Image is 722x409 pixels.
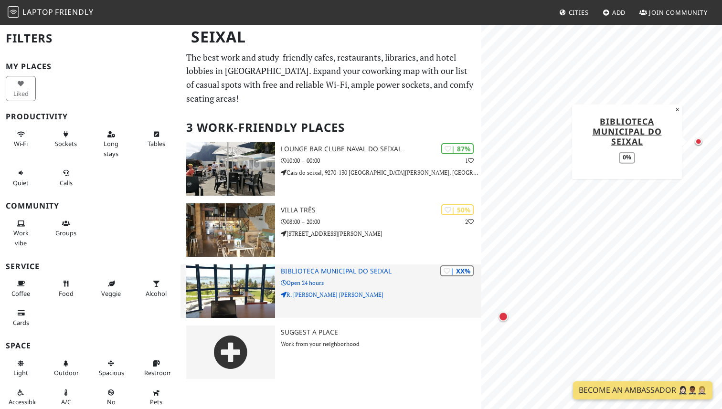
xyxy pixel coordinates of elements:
h3: Villa Três [281,206,481,214]
a: Join Community [636,4,711,21]
button: Alcohol [141,276,171,301]
button: Close popup [673,104,682,115]
img: LaptopFriendly [8,6,19,18]
span: Accessible [9,398,37,406]
p: 08:00 – 20:00 [281,217,481,226]
div: Map marker [497,310,510,323]
p: 2 [465,217,474,226]
img: gray-place-d2bdb4477600e061c01bd816cc0f2ef0cfcb1ca9e3ad78868dd16fb2af073a21.png [186,325,275,379]
div: Map marker [693,136,704,147]
p: 1 [465,156,474,165]
span: Long stays [104,139,118,157]
div: | 50% [441,204,474,215]
span: Group tables [55,229,76,237]
h3: Service [6,262,175,271]
a: Lounge Bar Clube Naval do Seixal | 87% 1 Lounge Bar Clube Naval do Seixal 10:00 – 00:00 Cais do s... [180,142,481,196]
img: Villa Três [186,203,275,257]
span: Outdoor area [54,368,79,377]
h2: Filters [6,24,175,53]
span: Credit cards [13,318,29,327]
span: Veggie [101,289,121,298]
span: Stable Wi-Fi [14,139,28,148]
button: Outdoor [51,356,81,381]
p: 10:00 – 00:00 [281,156,481,165]
h3: Suggest a Place [281,328,481,336]
a: Cities [555,4,593,21]
span: Join Community [649,8,708,17]
a: Suggest a Place Work from your neighborhood [180,325,481,379]
button: Light [6,356,36,381]
p: R. [PERSON_NAME] [PERSON_NAME] [281,290,481,299]
div: 0% [619,152,635,163]
span: Food [59,289,74,298]
button: Food [51,276,81,301]
p: Open 24 hours [281,278,481,287]
span: Natural light [13,368,28,377]
p: Cais do seixal, 9270-130 [GEOGRAPHIC_DATA][PERSON_NAME], [GEOGRAPHIC_DATA] [281,168,481,177]
div: | 87% [441,143,474,154]
img: Biblioteca Municipal do Seixal [186,264,275,318]
a: Biblioteca Municipal do Seixal [593,115,662,147]
h2: 3 Work-Friendly Places [186,113,476,142]
a: LaptopFriendly LaptopFriendly [8,4,94,21]
span: People working [13,229,29,247]
a: Add [599,4,630,21]
button: Wi-Fi [6,126,36,152]
button: Long stays [96,126,126,161]
img: Lounge Bar Clube Naval do Seixal [186,142,275,196]
h3: Biblioteca Municipal do Seixal [281,267,481,275]
button: Veggie [96,276,126,301]
h3: Lounge Bar Clube Naval do Seixal [281,145,481,153]
span: Pet friendly [150,398,162,406]
span: Restroom [144,368,172,377]
button: Groups [51,216,81,241]
span: Power sockets [55,139,77,148]
button: Work vibe [6,216,36,251]
h3: Productivity [6,112,175,121]
span: Work-friendly tables [148,139,165,148]
span: Friendly [55,7,93,17]
div: | XX% [440,265,474,276]
span: Alcohol [146,289,167,298]
h3: My Places [6,62,175,71]
button: Quiet [6,165,36,190]
button: Tables [141,126,171,152]
span: Spacious [99,368,124,377]
button: Spacious [96,356,126,381]
span: Add [612,8,626,17]
a: Villa Três | 50% 2 Villa Três 08:00 – 20:00 [STREET_ADDRESS][PERSON_NAME] [180,203,481,257]
h3: Space [6,341,175,350]
p: Work from your neighborhood [281,339,481,348]
span: Coffee [11,289,30,298]
span: Laptop [22,7,53,17]
h3: Community [6,201,175,210]
span: Video/audio calls [60,178,73,187]
button: Restroom [141,356,171,381]
a: Biblioteca Municipal do Seixal | XX% Biblioteca Municipal do Seixal Open 24 hours R. [PERSON_NAME... [180,264,481,318]
span: Quiet [13,178,29,187]
button: Sockets [51,126,81,152]
span: Air conditioned [61,398,71,406]
span: Cities [569,8,589,17]
p: [STREET_ADDRESS][PERSON_NAME] [281,229,481,238]
a: Become an Ambassador 🤵🏻‍♀️🤵🏾‍♂️🤵🏼‍♀️ [573,381,712,399]
h1: Seixal [183,24,479,50]
button: Cards [6,305,36,330]
button: Coffee [6,276,36,301]
p: The best work and study-friendly cafes, restaurants, libraries, and hotel lobbies in [GEOGRAPHIC_... [186,51,476,105]
button: Calls [51,165,81,190]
